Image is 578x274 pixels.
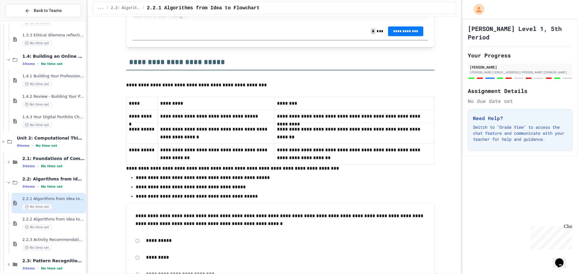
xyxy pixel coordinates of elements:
span: 2.2.1 Algorithms from Idea to Flowchart [147,5,259,12]
span: No time set [22,102,52,107]
span: 2.2.1 Algorithms from Idea to Flowchart [22,196,85,202]
span: No time set [41,164,63,168]
span: No time set [22,40,52,46]
span: 2.2.3 Activity Recommendation Algorithm [22,237,85,242]
span: 3 items [22,185,35,189]
div: [PERSON_NAME] [470,64,571,70]
span: 3 items [22,164,35,168]
span: No time set [22,204,52,210]
iframe: chat widget [553,250,572,268]
span: 2.2.2 Algorithms from Idea to Flowchart - Review [22,217,85,222]
span: • [37,266,39,271]
span: No time set [41,62,63,66]
span: • [37,61,39,66]
span: No time set [22,245,52,251]
span: / [142,6,144,11]
span: Back to Teams [34,8,62,14]
span: 1.4: Building an Online Presence [22,54,85,59]
span: Unit 2: Computational Thinking & Problem-Solving [17,135,85,141]
h2: Your Progress [468,51,573,60]
div: [PERSON_NAME][EMAIL_ADDRESS][PERSON_NAME][DOMAIN_NAME] [470,70,571,75]
div: My Account [467,2,486,16]
span: ... [98,6,104,11]
span: 1.4.3 Your Digital Portfolio Challenge [22,115,85,120]
span: 1.3.3 Ethical dilemma reflections [22,33,85,38]
span: • [37,184,39,189]
span: No time set [22,81,52,87]
h2: Assignment Details [468,87,573,95]
p: Switch to "Grade View" to access the chat feature and communicate with your teacher for help and ... [473,124,567,142]
span: • [37,164,39,168]
span: 2.1: Foundations of Computational Thinking [22,156,85,161]
button: Back to Teams [5,4,81,17]
span: 2.2: Algorithms from Idea to Flowchart [111,6,140,11]
span: No time set [41,266,63,270]
span: 1.4.1 Building Your Professional Online Presence [22,74,85,79]
h1: [PERSON_NAME] Level 1, 5th Period [468,24,573,41]
span: 2.2: Algorithms from Idea to Flowchart [22,176,85,182]
h3: Need Help? [473,115,567,122]
span: • [32,143,33,148]
span: No time set [41,185,63,189]
span: 9 items [17,144,30,148]
span: / [106,6,108,11]
iframe: chat widget [528,224,572,249]
span: No time set [22,122,52,128]
span: 2.3: Pattern Recognition & Decomposition [22,258,85,263]
div: Chat with us now!Close [2,2,42,38]
span: 1.4.2 Review - Building Your Professional Online Presence [22,94,85,99]
span: No time set [36,144,57,148]
span: 3 items [22,62,35,66]
div: No due date set [468,97,573,105]
span: No time set [22,224,52,230]
span: 3 items [22,266,35,270]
